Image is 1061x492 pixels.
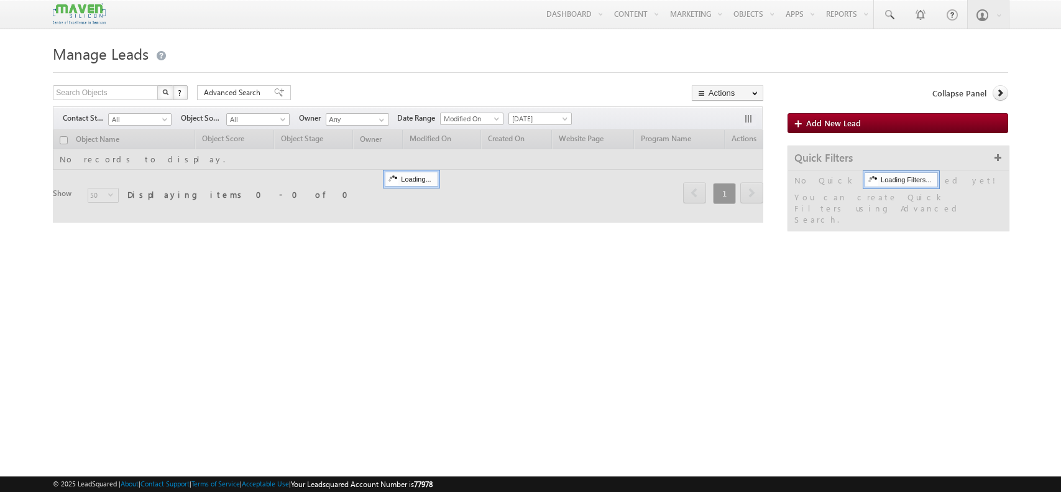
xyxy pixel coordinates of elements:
[181,113,226,124] span: Object Source
[178,87,183,98] span: ?
[291,480,433,489] span: Your Leadsquared Account Number is
[385,172,438,187] div: Loading...
[440,113,503,125] a: Modified On
[108,113,172,126] a: All
[509,113,568,124] span: [DATE]
[63,113,108,124] span: Contact Stage
[508,113,572,125] a: [DATE]
[204,87,264,98] span: Advanced Search
[173,85,188,100] button: ?
[140,480,190,488] a: Contact Support
[53,478,433,490] span: © 2025 LeadSquared | | | | |
[226,113,290,126] a: All
[865,172,938,187] div: Loading Filters...
[932,88,986,99] span: Collapse Panel
[53,3,105,25] img: Custom Logo
[372,114,388,126] a: Show All Items
[692,85,763,101] button: Actions
[121,480,139,488] a: About
[414,480,433,489] span: 77978
[191,480,240,488] a: Terms of Service
[326,113,389,126] input: Type to Search
[109,114,168,125] span: All
[806,118,861,128] span: Add New Lead
[227,114,286,125] span: All
[441,113,500,124] span: Modified On
[299,113,326,124] span: Owner
[397,113,440,124] span: Date Range
[242,480,289,488] a: Acceptable Use
[162,89,168,95] img: Search
[53,44,149,63] span: Manage Leads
